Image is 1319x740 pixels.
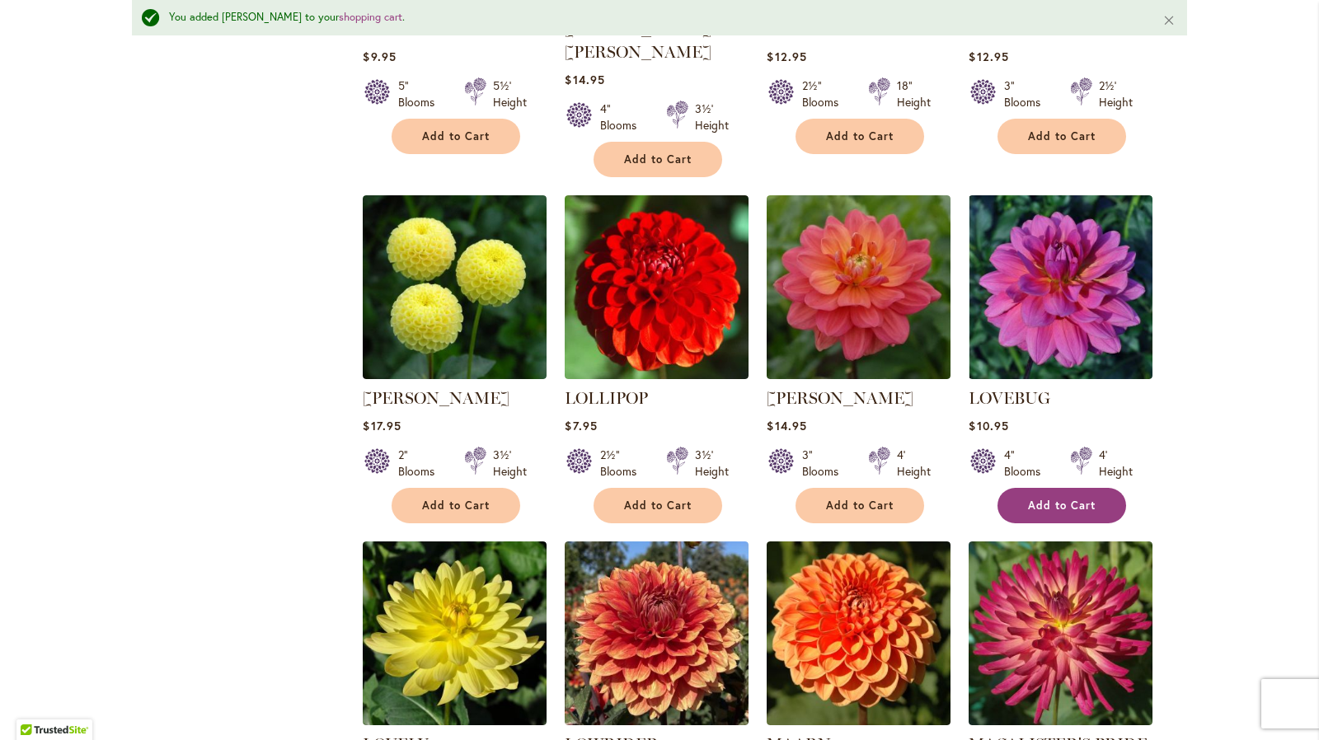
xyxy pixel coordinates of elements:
[1099,77,1133,110] div: 2½' Height
[493,447,527,480] div: 3½' Height
[969,19,1085,39] a: LITTLE MISSY
[1099,447,1133,480] div: 4' Height
[1028,129,1096,143] span: Add to Cart
[493,77,527,110] div: 5½' Height
[767,49,806,64] span: $12.95
[565,388,648,408] a: LOLLIPOP
[624,152,692,166] span: Add to Cart
[969,541,1152,725] img: MACALISTER'S PRIDE
[767,713,951,728] a: MAARN
[767,19,923,39] a: LITTLE BLESSINGS
[802,77,848,110] div: 2½" Blooms
[565,19,711,62] a: [PERSON_NAME] [PERSON_NAME]
[767,367,951,382] a: LORA ASHLEY
[392,119,520,154] button: Add to Cart
[169,10,1138,26] div: You added [PERSON_NAME] to your .
[997,488,1126,523] button: Add to Cart
[422,499,490,513] span: Add to Cart
[767,388,913,408] a: [PERSON_NAME]
[363,541,547,725] img: LOVELY RITA
[392,488,520,523] button: Add to Cart
[363,388,509,408] a: [PERSON_NAME]
[969,195,1152,379] img: LOVEBUG
[363,19,418,39] a: LINNA
[796,119,924,154] button: Add to Cart
[565,367,749,382] a: LOLLIPOP
[565,418,597,433] span: $7.95
[969,388,1050,408] a: LOVEBUG
[339,10,402,24] a: shopping cart
[695,447,729,480] div: 3½' Height
[969,49,1008,64] span: $12.95
[897,77,931,110] div: 18" Height
[695,101,729,133] div: 3½' Height
[767,541,951,725] img: MAARN
[600,447,646,480] div: 2½" Blooms
[767,195,951,379] img: LORA ASHLEY
[969,713,1152,728] a: MACALISTER'S PRIDE
[767,418,806,433] span: $14.95
[363,713,547,728] a: LOVELY RITA
[897,447,931,480] div: 4' Height
[363,418,401,433] span: $17.95
[802,447,848,480] div: 3" Blooms
[363,49,396,64] span: $9.95
[969,418,1008,433] span: $10.95
[997,119,1126,154] button: Add to Cart
[565,72,604,87] span: $14.95
[600,101,646,133] div: 4" Blooms
[398,447,444,480] div: 2" Blooms
[565,195,749,379] img: LOLLIPOP
[1028,499,1096,513] span: Add to Cart
[363,367,547,382] a: LITTLE SCOTTIE
[565,713,749,728] a: Lowrider
[624,499,692,513] span: Add to Cart
[826,129,894,143] span: Add to Cart
[12,681,59,728] iframe: Launch Accessibility Center
[422,129,490,143] span: Add to Cart
[796,488,924,523] button: Add to Cart
[398,77,444,110] div: 5" Blooms
[594,488,722,523] button: Add to Cart
[1004,447,1050,480] div: 4" Blooms
[1004,77,1050,110] div: 3" Blooms
[565,541,749,725] img: Lowrider
[594,142,722,177] button: Add to Cart
[363,195,547,379] img: LITTLE SCOTTIE
[826,499,894,513] span: Add to Cart
[969,367,1152,382] a: LOVEBUG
